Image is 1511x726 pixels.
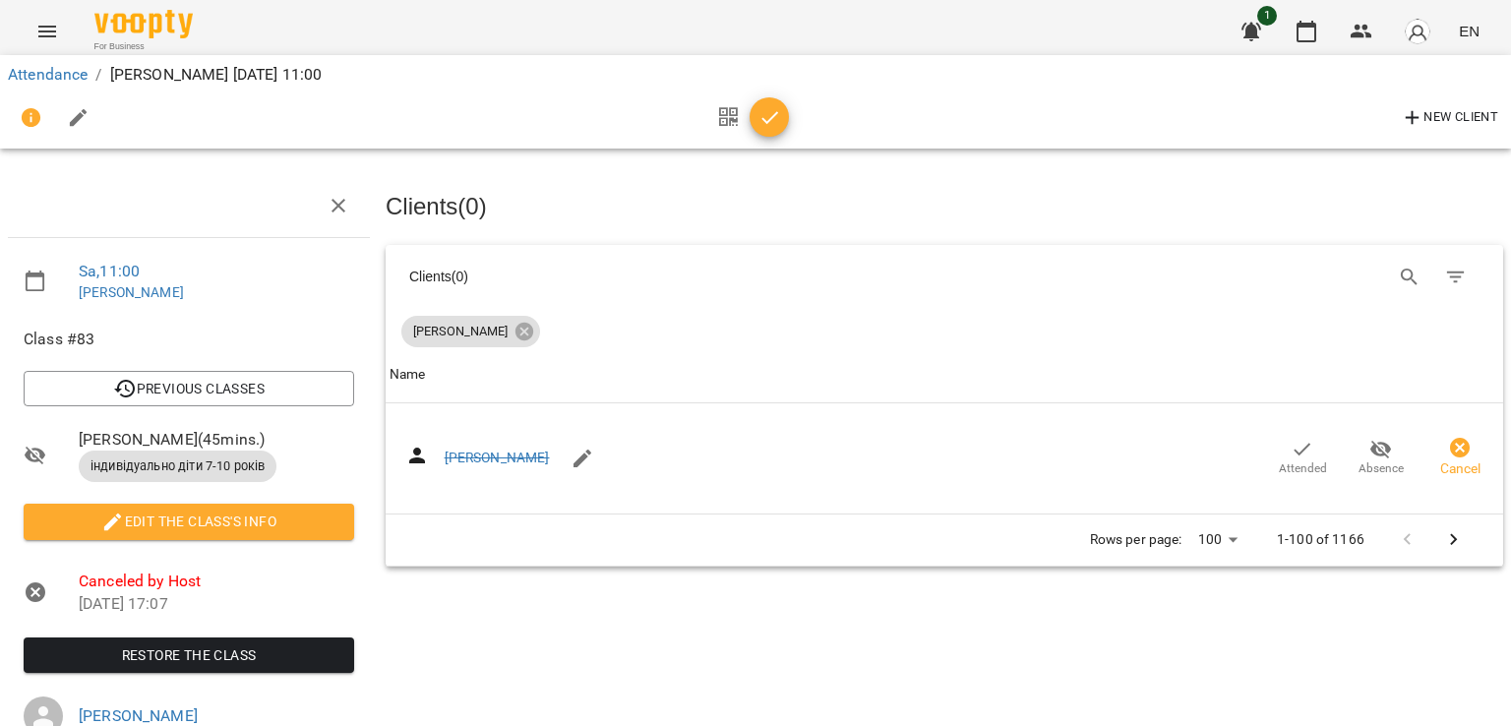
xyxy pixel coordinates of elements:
p: [PERSON_NAME] [DATE] 11:00 [110,63,323,87]
h3: Clients ( 0 ) [386,194,1503,219]
img: avatar_s.png [1404,18,1431,45]
img: Voopty Logo [94,10,193,38]
p: [DATE] 17:07 [79,592,354,616]
span: New Client [1401,106,1498,130]
span: Cancel [1440,459,1481,479]
div: 100 [1190,525,1245,554]
button: Next Page [1430,516,1478,564]
div: Name [390,363,426,387]
nav: breadcrumb [8,63,1503,87]
span: Edit the class's Info [39,510,338,533]
button: Attended [1263,431,1342,486]
div: Table Toolbar [386,245,1503,308]
span: [PERSON_NAME] [401,323,519,340]
span: Previous Classes [39,377,338,400]
span: Class #83 [24,328,354,351]
span: 1 [1257,6,1277,26]
button: New Client [1396,102,1503,134]
button: Search [1386,254,1433,301]
span: індивідуально діти 7-10 років [79,457,276,475]
span: Canceled by Host [79,570,354,593]
span: EN [1459,21,1480,41]
div: Clients ( 0 ) [409,267,927,286]
span: Attended [1279,460,1327,477]
a: Attendance [8,65,88,84]
button: Filter [1432,254,1480,301]
a: Sa , 11:00 [79,262,140,280]
a: [PERSON_NAME] [445,450,550,465]
span: For Business [94,40,193,53]
span: Absence [1359,460,1404,477]
span: Restore the class [39,643,338,667]
span: [PERSON_NAME] ( 45 mins. ) [79,428,354,452]
button: Absence [1342,431,1420,486]
li: / [95,63,101,87]
span: Name [390,363,1499,387]
p: Rows per page: [1090,530,1182,550]
button: Cancel [1420,431,1499,486]
button: EN [1451,13,1487,49]
button: Edit the class's Info [24,504,354,539]
button: Restore the class [24,637,354,673]
div: Sort [390,363,426,387]
a: [PERSON_NAME] [79,706,198,725]
button: Previous Classes [24,371,354,406]
div: [PERSON_NAME] [401,316,540,347]
a: [PERSON_NAME] [79,284,184,300]
button: Menu [24,8,71,55]
p: 1-100 of 1166 [1277,530,1364,550]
